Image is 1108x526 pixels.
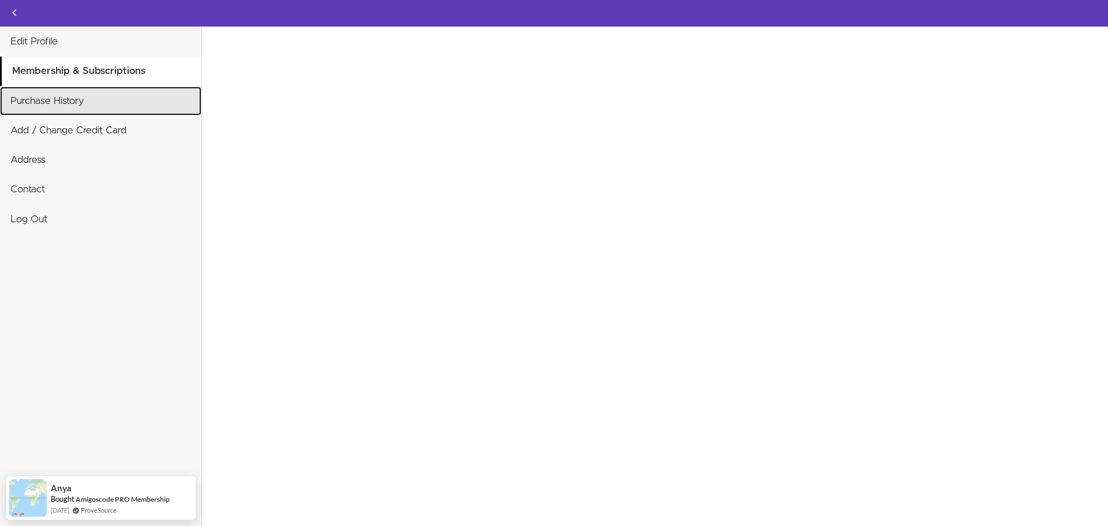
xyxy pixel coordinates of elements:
span: [DATE] [51,505,69,515]
span: Anya [51,483,72,493]
a: ProveSource [81,505,117,515]
span: Bought [51,494,74,503]
svg: Back to courses [8,6,21,20]
img: provesource social proof notification image [9,479,47,517]
a: Membership & Subscriptions [2,57,201,85]
a: Amigoscode PRO Membership [76,494,170,504]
